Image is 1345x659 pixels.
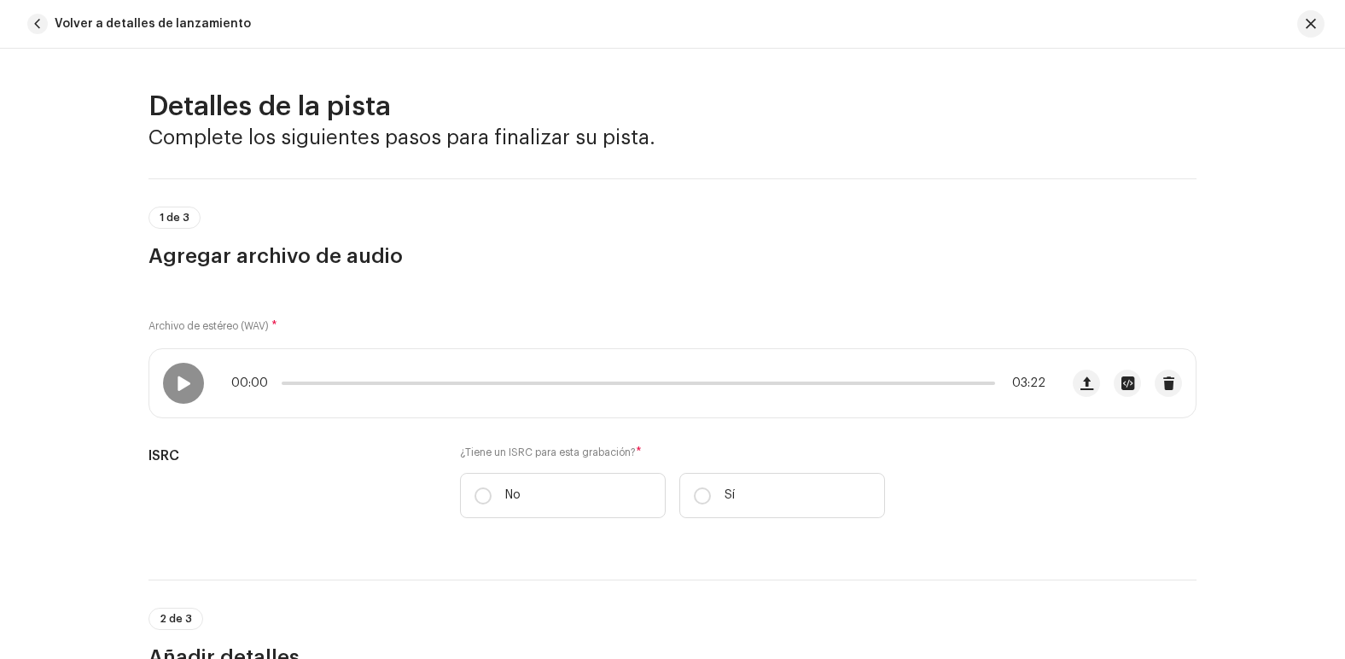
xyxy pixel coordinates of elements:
h3: Complete los siguientes pasos para finalizar su pista. [148,124,1197,151]
p: Sí [725,487,735,504]
h3: Agregar archivo de audio [148,242,1197,270]
label: ¿Tiene un ISRC para esta grabación? [460,446,885,459]
h2: Detalles de la pista [148,90,1197,124]
span: 03:22 [1002,376,1045,390]
h5: ISRC [148,446,433,466]
p: No [505,487,521,504]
